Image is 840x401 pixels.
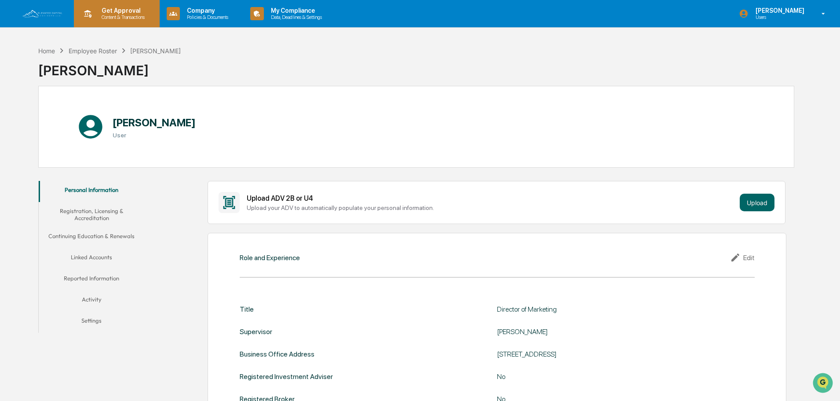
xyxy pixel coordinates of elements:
a: Powered byPylon [62,149,106,156]
button: Reported Information [39,269,144,291]
h3: User [113,132,196,139]
div: Director of Marketing [497,305,717,313]
div: Supervisor [240,327,272,336]
div: secondary tabs example [39,181,144,333]
p: [PERSON_NAME] [749,7,809,14]
button: Personal Information [39,181,144,202]
button: Start new chat [150,70,160,81]
p: Get Approval [95,7,149,14]
div: Upload your ADV to automatically populate your personal information. [247,204,736,211]
div: [PERSON_NAME] [38,55,181,78]
iframe: Open customer support [812,372,836,396]
div: Registered Investment Adviser [240,372,333,381]
div: Upload ADV 2B or U4 [247,194,736,202]
p: Policies & Documents [180,14,233,20]
div: [STREET_ADDRESS] [497,350,717,358]
div: 🗄️ [64,112,71,119]
div: Edit [730,252,755,263]
div: Start new chat [30,67,144,76]
img: 1746055101610-c473b297-6a78-478c-a979-82029cc54cd1 [9,67,25,83]
a: 🔎Data Lookup [5,124,59,140]
button: Linked Accounts [39,248,144,269]
div: We're available if you need us! [30,76,111,83]
p: Data, Deadlines & Settings [264,14,326,20]
div: Employee Roster [69,47,117,55]
p: Company [180,7,233,14]
div: Title [240,305,254,313]
div: Home [38,47,55,55]
div: 🔎 [9,129,16,136]
div: [PERSON_NAME] [130,47,181,55]
div: Business Office Address [240,350,314,358]
div: No [497,372,717,381]
button: Continuing Education & Renewals [39,227,144,248]
span: Pylon [88,149,106,156]
div: 🖐️ [9,112,16,119]
p: Users [749,14,809,20]
span: Attestations [73,111,109,120]
div: [PERSON_NAME] [497,327,717,336]
a: 🖐️Preclearance [5,107,60,123]
button: Upload [740,194,774,211]
img: logo [21,9,63,18]
a: 🗄️Attestations [60,107,113,123]
h1: [PERSON_NAME] [113,116,196,129]
p: My Compliance [264,7,326,14]
span: Data Lookup [18,128,55,136]
div: Role and Experience [240,254,300,262]
button: Activity [39,291,144,312]
p: Content & Transactions [95,14,149,20]
button: Registration, Licensing & Accreditation [39,202,144,227]
span: Preclearance [18,111,57,120]
p: How can we help? [9,18,160,33]
button: Settings [39,312,144,333]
